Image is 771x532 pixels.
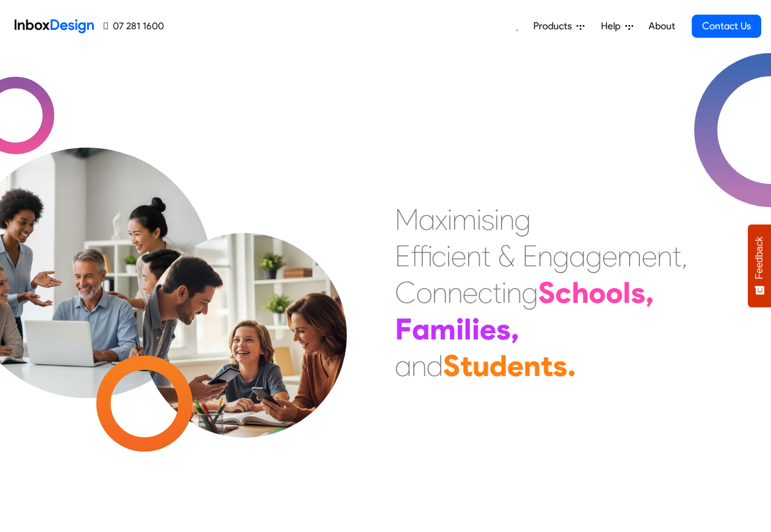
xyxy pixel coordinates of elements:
[538,275,654,310] strong: Schools,
[395,238,688,274] span: Efficient & Engagement,
[692,15,761,38] a: Contact Us
[117,208,372,463] img: parents_with_child.png
[748,224,771,307] button: Feedback - Show survey
[645,14,678,38] a: About
[528,14,589,38] a: Products
[754,236,765,279] span: Feedback
[395,348,576,383] span: and
[596,14,638,38] a: Help
[601,19,625,34] span: Help
[533,19,577,34] span: Products
[443,348,576,383] strong: Students.
[395,311,519,347] strong: Families,
[395,202,531,237] span: Maximising
[104,19,164,34] a: 07 281 1600
[395,275,654,310] span: Connecting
